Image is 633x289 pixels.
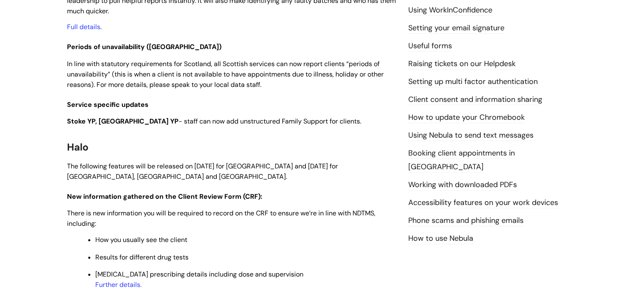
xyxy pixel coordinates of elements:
[408,94,542,105] a: Client consent and information sharing
[408,23,504,34] a: Setting your email signature
[408,215,524,226] a: Phone scams and phishing emails
[408,180,517,190] a: Working with downloaded PDFs
[408,77,538,87] a: Setting up multi factor authentication
[67,117,361,126] span: - staff can now add unstructured Family Support for clients.
[408,198,558,208] a: Accessibility features on your work devices
[95,253,189,262] span: Results for different drug tests
[67,59,384,89] span: In line with statutory requirements for Scotland, all Scottish services can now report clients “p...
[67,42,221,51] span: Periods of unavailability ([GEOGRAPHIC_DATA])
[67,192,262,201] span: New information gathered on the Client Review Form (CRF):
[408,41,452,52] a: Useful forms
[95,270,303,279] span: [MEDICAL_DATA] prescribing details including dose and supervision
[408,59,516,69] a: Raising tickets on our Helpdesk
[67,209,375,228] span: There is new information you will be required to record on the CRF to ensure we’re in line with N...
[95,280,141,289] a: Further details.
[95,235,187,244] span: How you usually see the client
[67,141,89,153] span: Halo
[408,233,473,244] a: How to use Nebula
[67,162,338,181] span: The following features will be released on [DATE] for [GEOGRAPHIC_DATA] and [DATE] for [GEOGRAPHI...
[67,100,149,109] span: Service specific updates
[408,130,534,141] a: Using Nebula to send text messages
[67,117,179,126] strong: Stoke YP, [GEOGRAPHIC_DATA] YP
[408,5,492,16] a: Using WorkInConfidence
[408,112,525,123] a: How to update your Chromebook
[67,22,102,31] span: .
[67,22,100,31] a: Full details
[408,148,515,172] a: Booking client appointments in [GEOGRAPHIC_DATA]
